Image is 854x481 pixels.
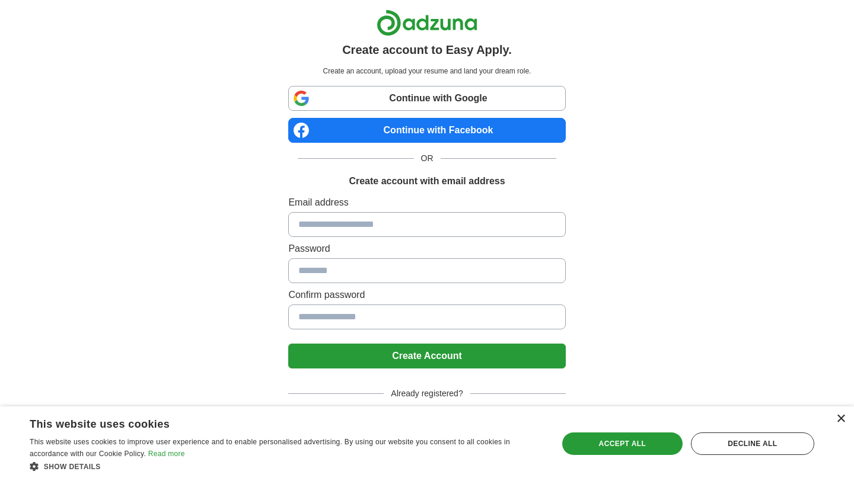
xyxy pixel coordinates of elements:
label: Password [288,242,565,256]
span: This website uses cookies to improve user experience and to enable personalised advertising. By u... [30,438,510,458]
div: Show details [30,460,543,472]
a: Continue with Facebook [288,118,565,143]
label: Email address [288,195,565,210]
label: Confirm password [288,288,565,302]
div: Accept all [562,432,683,455]
button: Create Account [288,344,565,368]
a: Continue with Google [288,86,565,111]
h1: Create account to Easy Apply. [342,41,512,59]
img: Adzuna logo [377,9,477,36]
div: Decline all [691,432,814,455]
div: Close [836,415,845,424]
span: OR [414,152,441,165]
span: Show details [44,463,101,471]
p: Create an account, upload your resume and land your dream role. [291,66,563,76]
span: Already registered? [384,387,470,400]
div: This website uses cookies [30,413,513,431]
h1: Create account with email address [349,174,505,188]
a: Read more, opens a new window [148,450,185,458]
